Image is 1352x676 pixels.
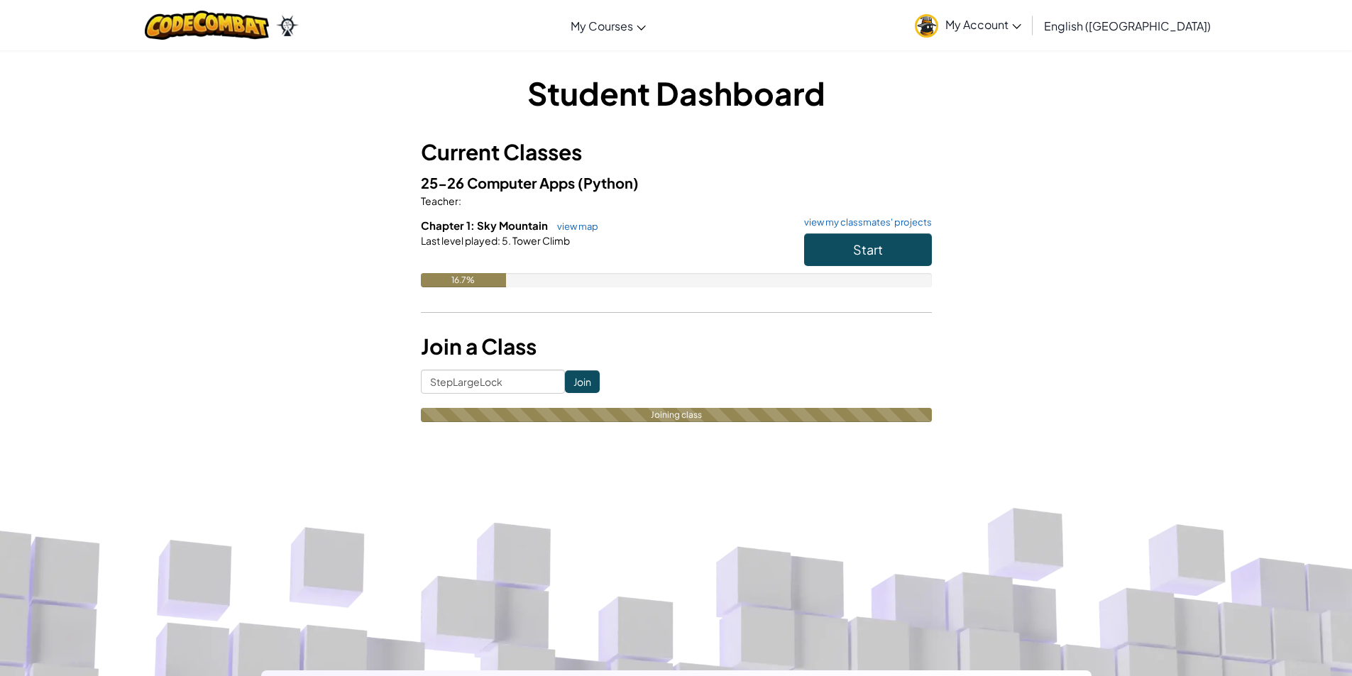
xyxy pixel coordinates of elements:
[804,233,932,266] button: Start
[421,218,550,232] span: Chapter 1: Sky Mountain
[908,3,1028,48] a: My Account
[145,11,269,40] img: CodeCombat logo
[578,174,639,192] span: (Python)
[1037,6,1218,45] a: English ([GEOGRAPHIC_DATA])
[458,194,461,207] span: :
[1044,18,1211,33] span: English ([GEOGRAPHIC_DATA])
[421,234,498,247] span: Last level played
[853,241,883,257] span: Start
[421,273,506,287] div: 16.7%
[915,14,938,38] img: avatar
[498,234,500,247] span: :
[421,331,932,362] h3: Join a Class
[421,71,932,115] h1: Student Dashboard
[276,15,299,36] img: Ozaria
[571,18,633,33] span: My Courses
[421,136,932,168] h3: Current Classes
[500,234,511,247] span: 5.
[421,370,565,394] input: <Enter Class Code>
[564,6,653,45] a: My Courses
[945,17,1021,32] span: My Account
[550,221,598,232] a: view map
[421,194,458,207] span: Teacher
[511,234,570,247] span: Tower Climb
[421,408,932,422] div: Joining class
[797,218,932,227] a: view my classmates' projects
[565,370,600,393] input: Join
[421,174,578,192] span: 25-26 Computer Apps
